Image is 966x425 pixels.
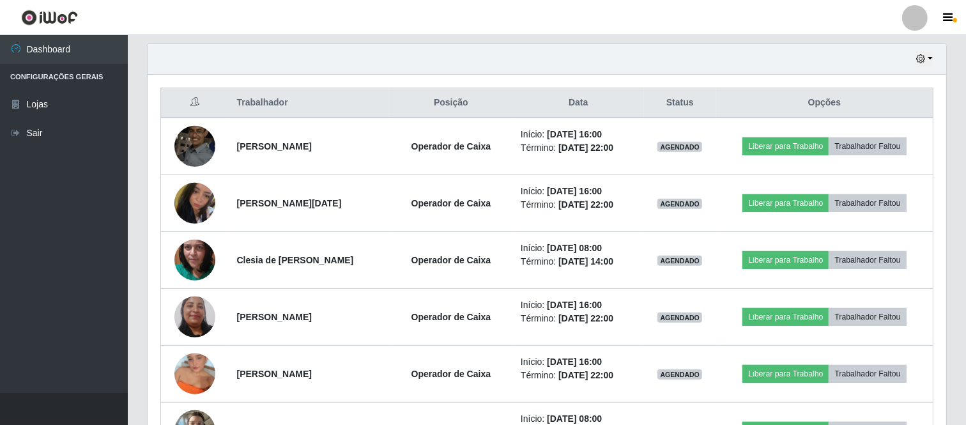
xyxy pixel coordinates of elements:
button: Liberar para Trabalho [742,137,829,155]
strong: Operador de Caixa [411,369,491,379]
li: Início: [521,355,636,369]
span: AGENDADO [657,142,702,152]
button: Trabalhador Faltou [829,194,906,212]
time: [DATE] 22:00 [558,199,613,210]
time: [DATE] 22:00 [558,370,613,380]
strong: Operador de Caixa [411,312,491,322]
img: CoreUI Logo [21,10,78,26]
time: [DATE] 16:00 [547,300,602,310]
img: 1749509895091.jpeg [174,215,215,305]
strong: Operador de Caixa [411,198,491,208]
span: AGENDADO [657,369,702,380]
time: [DATE] 08:00 [547,243,602,253]
time: [DATE] 16:00 [547,129,602,139]
th: Data [513,88,644,118]
button: Trabalhador Faltou [829,137,906,155]
button: Liberar para Trabalho [742,365,829,383]
time: [DATE] 22:00 [558,313,613,323]
button: Trabalhador Faltou [829,308,906,326]
span: AGENDADO [657,313,702,323]
strong: [PERSON_NAME][DATE] [237,198,342,208]
li: Início: [521,185,636,198]
li: Término: [521,312,636,325]
th: Posição [389,88,513,118]
li: Término: [521,198,636,212]
span: AGENDADO [657,256,702,266]
li: Início: [521,298,636,312]
img: 1701346720849.jpeg [174,274,215,360]
time: [DATE] 16:00 [547,186,602,196]
time: [DATE] 16:00 [547,357,602,367]
button: Trabalhador Faltou [829,365,906,383]
button: Liberar para Trabalho [742,194,829,212]
th: Status [644,88,716,118]
strong: Operador de Caixa [411,255,491,265]
img: 1752205502080.jpeg [174,337,215,410]
li: Início: [521,128,636,141]
button: Liberar para Trabalho [742,308,829,326]
img: 1737905263534.jpeg [174,176,215,230]
strong: [PERSON_NAME] [237,369,312,379]
strong: [PERSON_NAME] [237,312,312,322]
img: 1655477118165.jpeg [174,119,215,173]
th: Trabalhador [229,88,389,118]
strong: Operador de Caixa [411,141,491,151]
button: Trabalhador Faltou [829,251,906,269]
li: Término: [521,369,636,382]
button: Liberar para Trabalho [742,251,829,269]
li: Término: [521,141,636,155]
span: AGENDADO [657,199,702,209]
li: Início: [521,242,636,255]
strong: [PERSON_NAME] [237,141,312,151]
th: Opções [716,88,933,118]
time: [DATE] 08:00 [547,413,602,424]
li: Término: [521,255,636,268]
time: [DATE] 14:00 [558,256,613,267]
strong: Clesia de [PERSON_NAME] [237,255,354,265]
time: [DATE] 22:00 [558,143,613,153]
